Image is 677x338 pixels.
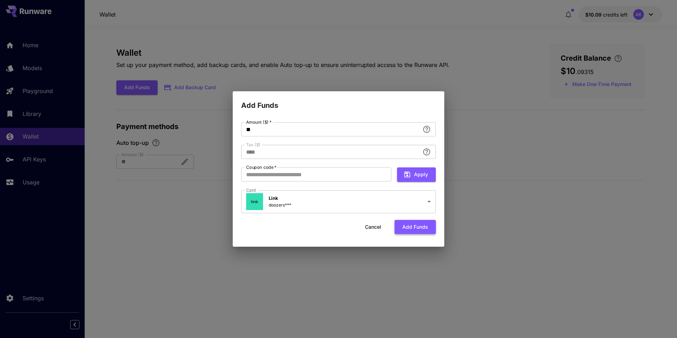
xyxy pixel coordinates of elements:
[233,91,444,111] h2: Add Funds
[246,119,272,125] label: Amount ($)
[269,195,291,202] p: Link
[246,142,261,148] label: Tax ($)
[246,164,276,170] label: Coupon code
[357,220,389,234] button: Cancel
[397,167,436,182] button: Apply
[246,187,256,193] label: Card
[395,220,436,234] button: Add funds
